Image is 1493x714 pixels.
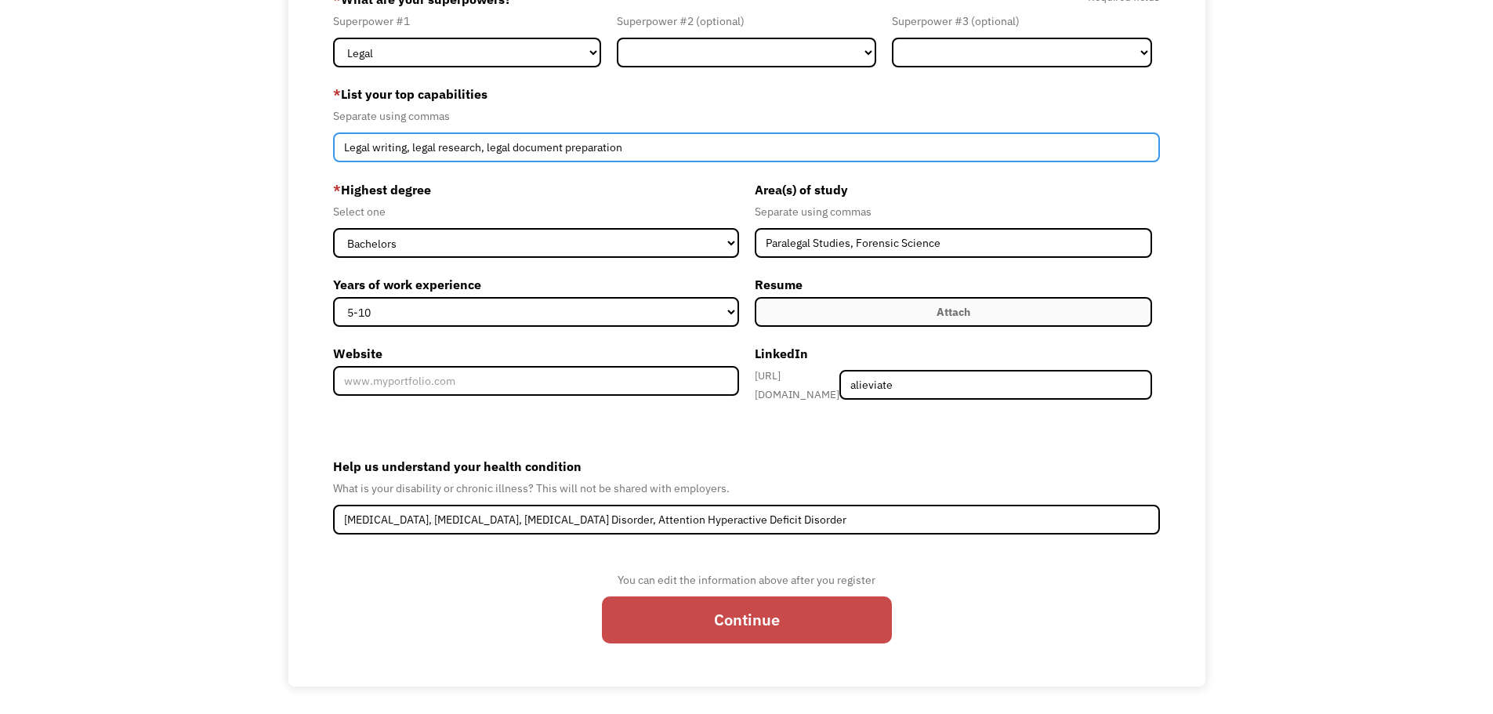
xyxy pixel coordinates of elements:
[755,366,840,404] div: [URL][DOMAIN_NAME]
[617,12,877,31] div: Superpower #2 (optional)
[602,596,892,643] input: Continue
[755,341,1153,366] label: LinkedIn
[333,12,601,31] div: Superpower #1
[333,272,739,297] label: Years of work experience
[333,366,739,396] input: www.myportfolio.com
[333,202,739,221] div: Select one
[755,228,1153,258] input: Anthropology, Education
[937,303,970,321] div: Attach
[755,202,1153,221] div: Separate using commas
[602,571,892,589] div: You can edit the information above after you register
[755,177,1153,202] label: Area(s) of study
[333,132,1161,162] input: Videography, photography, accounting
[333,82,1161,107] label: List your top capabilities
[755,272,1153,297] label: Resume
[333,505,1161,535] input: Deafness, Depression, Diabetes
[333,454,1161,479] label: Help us understand your health condition
[333,107,1161,125] div: Separate using commas
[333,479,1161,498] div: What is your disability or chronic illness? This will not be shared with employers.
[755,297,1153,327] label: Attach
[333,177,739,202] label: Highest degree
[892,12,1152,31] div: Superpower #3 (optional)
[333,341,739,366] label: Website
